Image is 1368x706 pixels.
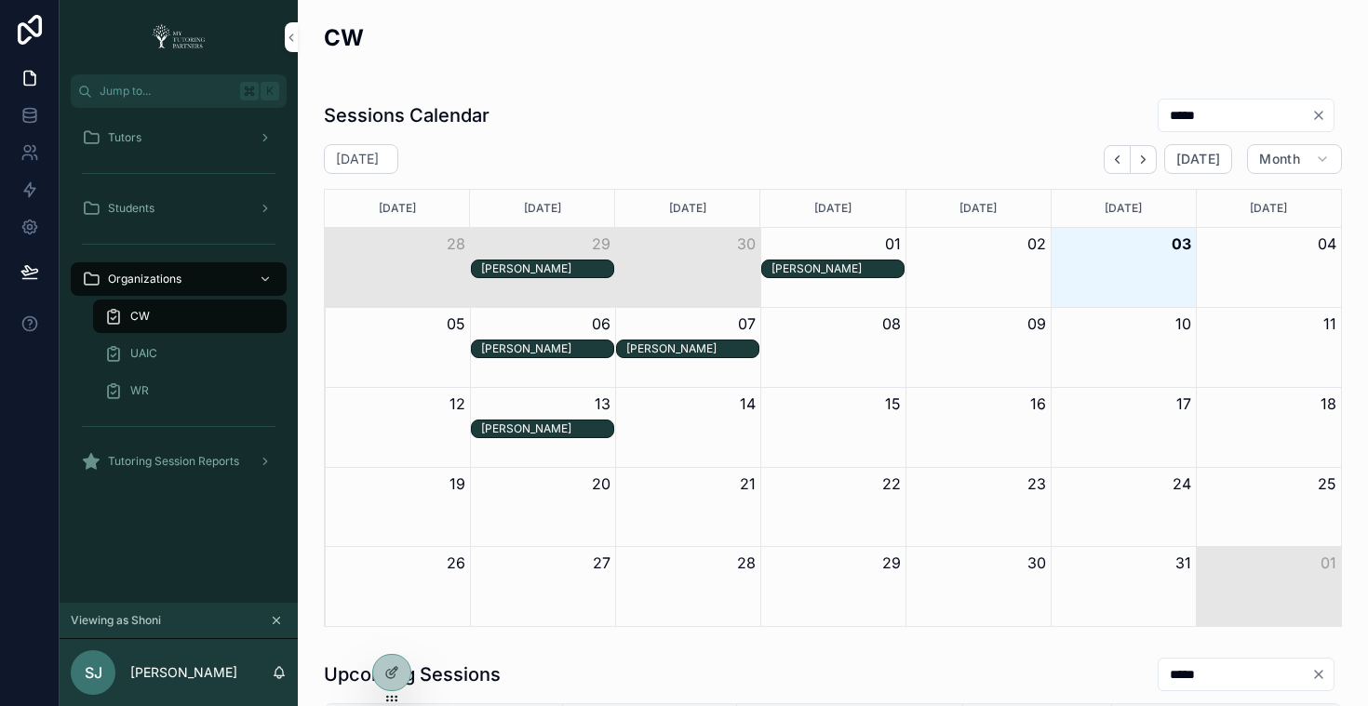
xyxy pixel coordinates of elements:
[909,190,1048,227] div: [DATE]
[1321,393,1336,415] button: 18
[1175,313,1191,335] button: 10
[740,473,756,495] button: 21
[592,473,610,495] button: 20
[481,420,613,437] div: Noora Alharbi
[262,84,277,99] span: K
[1200,190,1338,227] div: [DATE]
[1176,393,1191,415] button: 17
[595,393,610,415] button: 13
[1131,145,1157,174] button: Next
[85,661,102,684] span: SJ
[882,552,901,574] button: 29
[1030,393,1046,415] button: 16
[324,102,490,128] h1: Sessions Calendar
[1311,667,1334,682] button: Clear
[449,393,465,415] button: 12
[1175,552,1191,574] button: 31
[1173,473,1191,495] button: 24
[737,552,756,574] button: 28
[1311,108,1334,123] button: Clear
[324,661,501,687] h1: Upcoming Sessions
[447,552,465,574] button: 26
[336,150,379,168] h2: [DATE]
[100,84,233,99] span: Jump to...
[1259,151,1300,167] span: Month
[592,313,610,335] button: 06
[71,121,287,154] a: Tutors
[1164,144,1232,174] button: [DATE]
[130,346,157,361] span: UAIC
[324,22,364,53] h2: CW
[108,272,181,286] span: Organizations
[108,454,239,469] span: Tutoring Session Reports
[130,309,150,324] span: CW
[626,341,758,356] div: [PERSON_NAME]
[71,613,161,628] span: Viewing as Shoni
[1247,144,1342,174] button: Month
[60,108,298,502] div: scrollable content
[593,552,610,574] button: 27
[93,300,287,333] a: CW
[885,393,901,415] button: 15
[626,340,758,357] div: Noora Alharbi
[130,383,149,398] span: WR
[328,190,466,227] div: [DATE]
[1104,145,1131,174] button: Back
[1054,190,1193,227] div: [DATE]
[473,190,611,227] div: [DATE]
[449,473,465,495] button: 19
[1318,473,1336,495] button: 25
[108,130,141,145] span: Tutors
[1027,552,1046,574] button: 30
[324,189,1342,627] div: Month View
[737,233,756,255] button: 30
[1176,151,1220,167] span: [DATE]
[481,341,613,356] div: [PERSON_NAME]
[592,233,610,255] button: 29
[130,663,237,682] p: [PERSON_NAME]
[1027,313,1046,335] button: 09
[71,262,287,296] a: Organizations
[1027,473,1046,495] button: 23
[740,393,756,415] button: 14
[763,190,902,227] div: [DATE]
[738,313,756,335] button: 07
[71,192,287,225] a: Students
[882,473,901,495] button: 22
[1318,233,1336,255] button: 04
[1321,552,1336,574] button: 01
[447,233,465,255] button: 28
[481,261,613,276] div: [PERSON_NAME]
[771,260,904,277] div: Noora Alharbi
[93,374,287,407] a: WR
[71,74,287,108] button: Jump to...K
[1172,233,1191,255] button: 03
[93,337,287,370] a: UAIC
[618,190,757,227] div: [DATE]
[882,313,901,335] button: 08
[1027,233,1046,255] button: 02
[885,233,901,255] button: 01
[771,261,904,276] div: [PERSON_NAME]
[481,340,613,357] div: Noora Alharbi
[481,260,613,277] div: Noora Alharbi
[481,421,613,436] div: [PERSON_NAME]
[71,445,287,478] a: Tutoring Session Reports
[108,201,154,216] span: Students
[1323,313,1336,335] button: 11
[447,313,465,335] button: 05
[146,22,211,52] img: App logo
